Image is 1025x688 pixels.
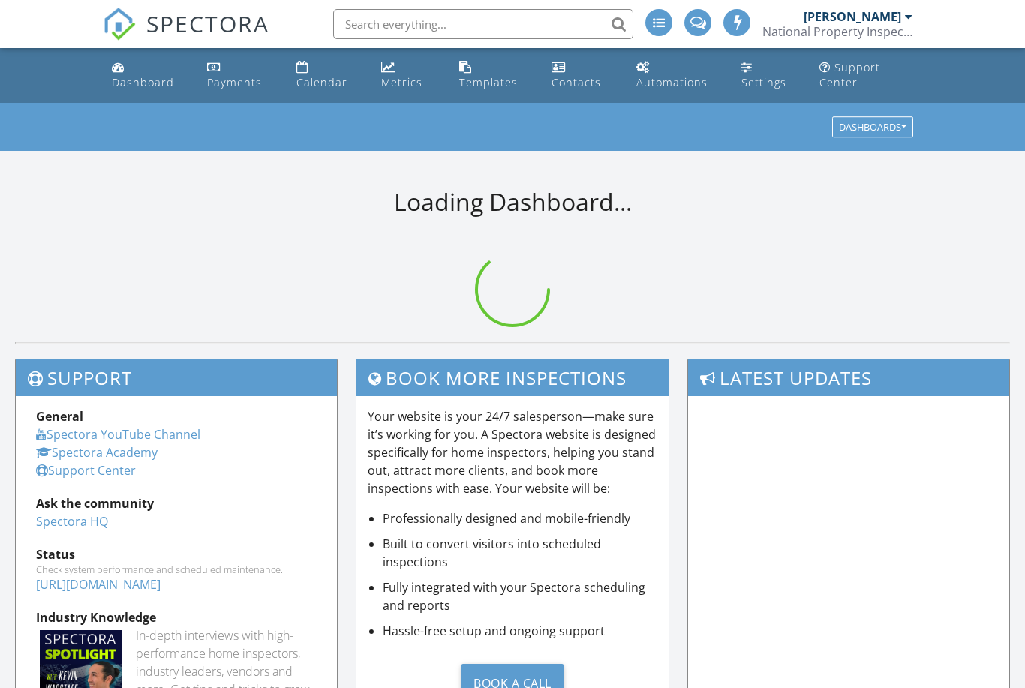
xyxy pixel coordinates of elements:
[762,24,912,39] div: National Property Inspections
[36,576,161,593] a: [URL][DOMAIN_NAME]
[36,494,317,512] div: Ask the community
[375,54,441,97] a: Metrics
[36,444,158,461] a: Spectora Academy
[636,75,708,89] div: Automations
[103,8,136,41] img: The Best Home Inspection Software - Spectora
[630,54,723,97] a: Automations (Advanced)
[804,9,901,24] div: [PERSON_NAME]
[36,545,317,563] div: Status
[688,359,1009,396] h3: Latest Updates
[839,122,906,133] div: Dashboards
[383,578,657,614] li: Fully integrated with your Spectora scheduling and reports
[546,54,619,97] a: Contacts
[16,359,337,396] h3: Support
[296,75,347,89] div: Calendar
[333,9,633,39] input: Search everything...
[453,54,534,97] a: Templates
[106,54,190,97] a: Dashboard
[201,54,278,97] a: Payments
[356,359,669,396] h3: Book More Inspections
[36,408,83,425] strong: General
[112,75,174,89] div: Dashboard
[36,608,317,626] div: Industry Knowledge
[819,60,880,89] div: Support Center
[36,426,200,443] a: Spectora YouTube Channel
[381,75,422,89] div: Metrics
[383,622,657,640] li: Hassle-free setup and ongoing support
[290,54,363,97] a: Calendar
[735,54,801,97] a: Settings
[741,75,786,89] div: Settings
[383,509,657,527] li: Professionally designed and mobile-friendly
[832,117,913,138] button: Dashboards
[813,54,919,97] a: Support Center
[368,407,657,497] p: Your website is your 24/7 salesperson—make sure it’s working for you. A Spectora website is desig...
[383,535,657,571] li: Built to convert visitors into scheduled inspections
[146,8,269,39] span: SPECTORA
[103,20,269,52] a: SPECTORA
[552,75,601,89] div: Contacts
[207,75,262,89] div: Payments
[36,513,108,530] a: Spectora HQ
[459,75,518,89] div: Templates
[36,462,136,479] a: Support Center
[36,563,317,575] div: Check system performance and scheduled maintenance.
